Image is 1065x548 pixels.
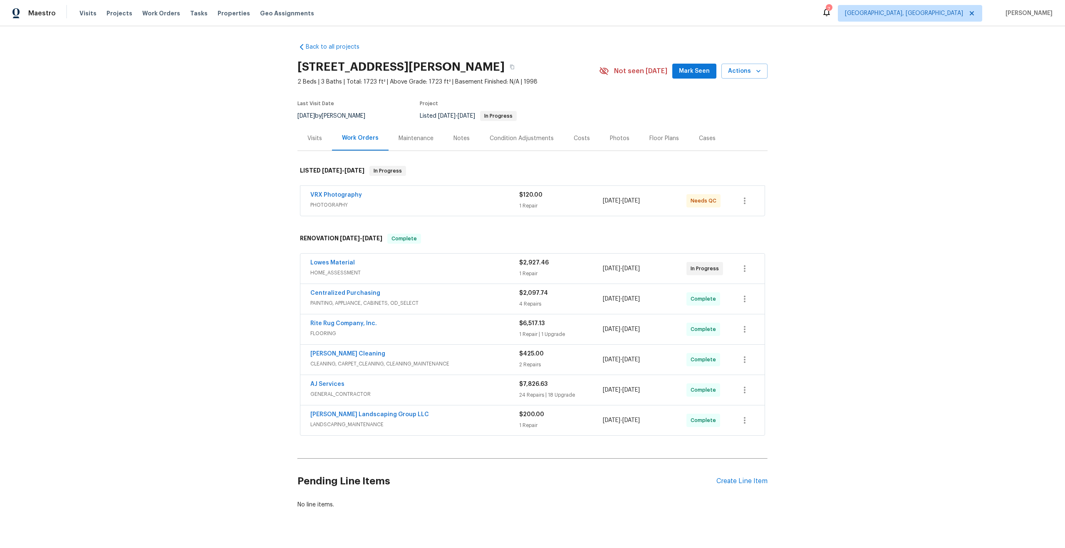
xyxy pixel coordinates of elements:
div: 4 Repairs [519,300,603,308]
span: Needs QC [691,197,720,205]
span: [DATE] [322,168,342,173]
span: [DATE] [622,266,640,272]
span: In Progress [370,167,405,175]
div: Notes [453,134,470,143]
div: Maintenance [399,134,433,143]
span: [DATE] [622,387,640,393]
span: Projects [106,9,132,17]
span: [DATE] [603,296,620,302]
button: Copy Address [505,59,520,74]
span: In Progress [481,114,516,118]
span: [DATE] [603,387,620,393]
span: $2,927.46 [519,260,549,266]
span: - [322,168,364,173]
span: [DATE] [362,235,382,241]
span: [DATE] [622,198,640,204]
span: HOME_ASSESSMENT [310,269,519,277]
div: 1 Repair | 1 Upgrade [519,330,603,338]
span: $425.00 [519,351,544,357]
div: 1 Repair [519,202,603,210]
span: $7,826.63 [519,381,547,387]
div: Floor Plans [649,134,679,143]
span: [DATE] [344,168,364,173]
a: [PERSON_NAME] Cleaning [310,351,385,357]
span: CLEANING, CARPET_CLEANING, CLEANING_MAINTENANCE [310,360,519,368]
h2: Pending Line Items [297,462,716,501]
a: [PERSON_NAME] Landscaping Group LLC [310,412,429,417]
a: VRX Photography [310,192,362,198]
span: Complete [691,355,719,364]
span: [DATE] [622,357,640,363]
span: [DATE] [603,266,620,272]
span: - [340,235,382,241]
h6: LISTED [300,166,364,176]
span: GENERAL_CONTRACTOR [310,390,519,398]
a: Rite Rug Company, Inc. [310,321,377,326]
h2: [STREET_ADDRESS][PERSON_NAME] [297,63,505,71]
h6: RENOVATION [300,234,382,244]
div: by [PERSON_NAME] [297,111,375,121]
a: AJ Services [310,381,344,387]
span: In Progress [691,264,722,273]
span: Complete [691,295,719,303]
span: [DATE] [603,357,620,363]
div: Photos [610,134,629,143]
span: Complete [691,416,719,425]
span: Mark Seen [679,66,710,77]
button: Mark Seen [672,64,716,79]
a: Back to all projects [297,43,377,51]
span: $200.00 [519,412,544,417]
span: Project [420,101,438,106]
span: - [438,113,475,119]
span: [DATE] [438,113,456,119]
span: Geo Assignments [260,9,314,17]
div: 7 [826,5,832,13]
span: $120.00 [519,192,542,198]
div: Condition Adjustments [490,134,554,143]
span: Maestro [28,9,56,17]
span: PHOTOGRAPHY [310,201,519,209]
span: Properties [218,9,250,17]
span: - [603,355,640,364]
span: [DATE] [603,417,620,423]
span: [DATE] [297,113,315,119]
span: [PERSON_NAME] [1002,9,1053,17]
span: [DATE] [340,235,360,241]
span: Tasks [190,10,208,16]
span: Complete [691,386,719,394]
div: Visits [307,134,322,143]
span: - [603,416,640,425]
span: [DATE] [622,417,640,423]
div: 24 Repairs | 18 Upgrade [519,391,603,399]
span: - [603,295,640,303]
span: Last Visit Date [297,101,334,106]
span: Visits [79,9,97,17]
div: 1 Repair [519,421,603,430]
div: Work Orders [342,134,379,142]
button: Actions [721,64,768,79]
div: Cases [699,134,716,143]
span: Not seen [DATE] [614,67,667,75]
div: Costs [574,134,590,143]
div: RENOVATION [DATE]-[DATE]Complete [297,225,768,252]
span: - [603,386,640,394]
span: PAINTING, APPLIANCE, CABINETS, OD_SELECT [310,299,519,307]
span: $2,097.74 [519,290,548,296]
span: FLOORING [310,329,519,338]
span: Complete [691,325,719,333]
span: - [603,325,640,333]
span: $6,517.13 [519,321,545,326]
span: LANDSCAPING_MAINTENANCE [310,420,519,429]
span: Work Orders [142,9,180,17]
span: [DATE] [622,296,640,302]
div: Create Line Item [716,477,768,485]
span: Listed [420,113,517,119]
a: Lowes Material [310,260,355,266]
span: [GEOGRAPHIC_DATA], [GEOGRAPHIC_DATA] [845,9,963,17]
div: LISTED [DATE]-[DATE]In Progress [297,158,768,184]
span: - [603,197,640,205]
span: [DATE] [603,326,620,332]
span: - [603,264,640,273]
div: 1 Repair [519,269,603,278]
span: [DATE] [603,198,620,204]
